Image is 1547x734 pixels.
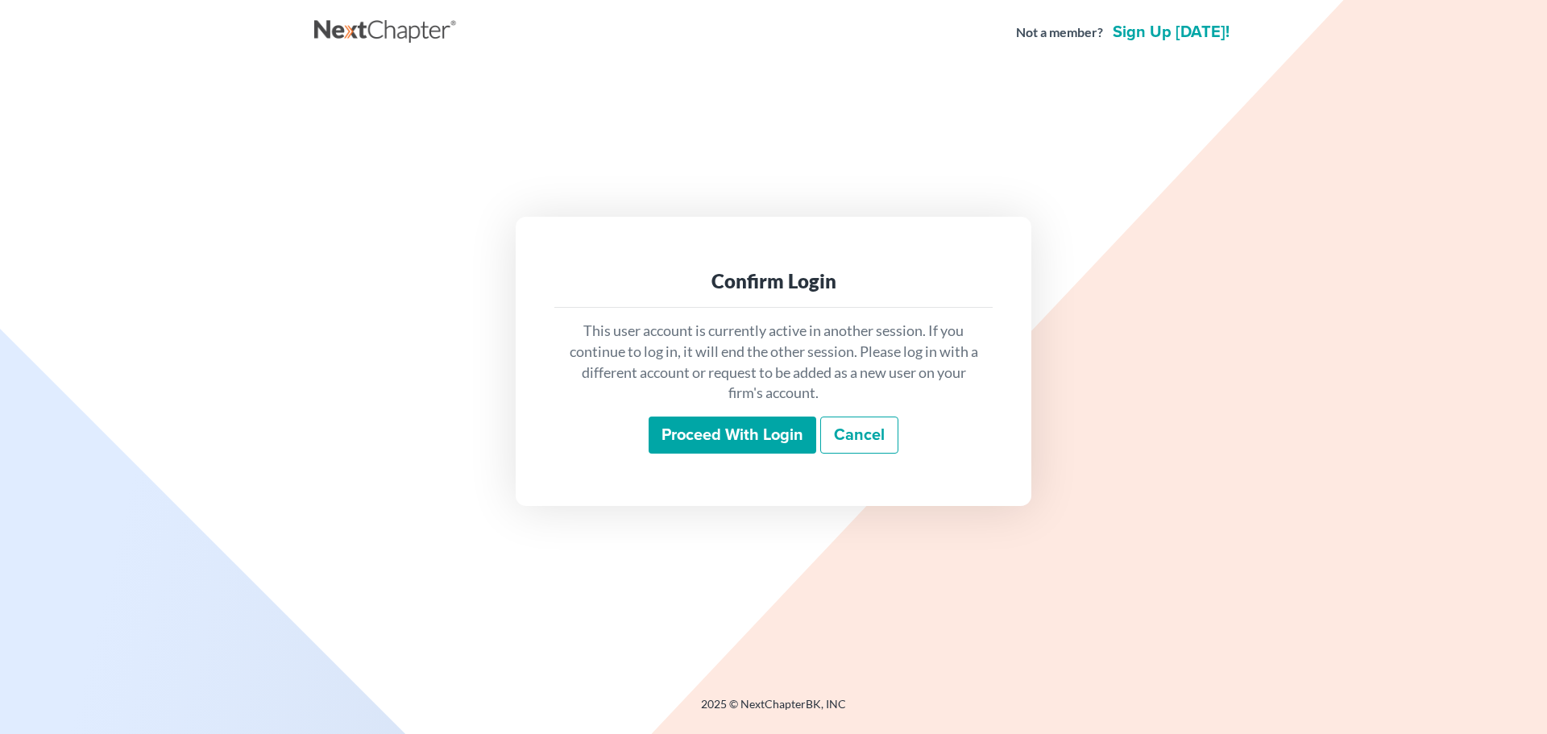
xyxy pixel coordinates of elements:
[567,268,980,294] div: Confirm Login
[1016,23,1103,42] strong: Not a member?
[1109,24,1233,40] a: Sign up [DATE]!
[314,696,1233,725] div: 2025 © NextChapterBK, INC
[567,321,980,404] p: This user account is currently active in another session. If you continue to log in, it will end ...
[820,417,898,454] a: Cancel
[649,417,816,454] input: Proceed with login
